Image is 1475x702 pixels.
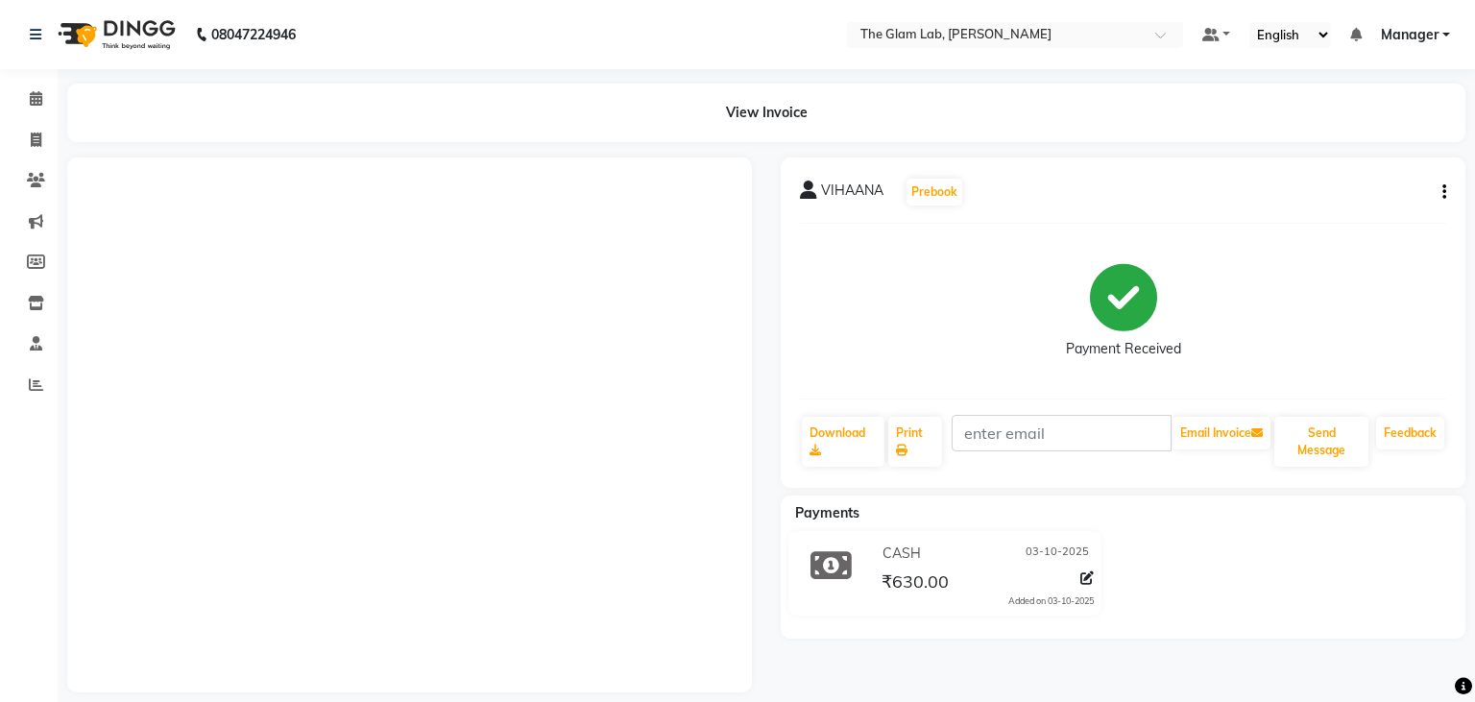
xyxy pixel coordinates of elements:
button: Send Message [1274,417,1368,467]
span: VIHAANA [821,181,883,207]
a: Download [802,417,884,467]
b: 08047224946 [211,8,296,61]
a: Print [888,417,942,467]
span: ₹630.00 [882,570,949,597]
span: CASH [883,544,921,564]
div: Added on 03-10-2025 [1008,594,1094,608]
button: Email Invoice [1173,417,1270,449]
button: Prebook [907,179,962,206]
img: logo [49,8,181,61]
a: Feedback [1376,417,1444,449]
span: Manager [1381,25,1439,45]
input: enter email [952,415,1172,451]
div: View Invoice [67,84,1465,142]
div: Payment Received [1066,339,1181,359]
span: 03-10-2025 [1026,544,1089,564]
span: Payments [795,504,859,521]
